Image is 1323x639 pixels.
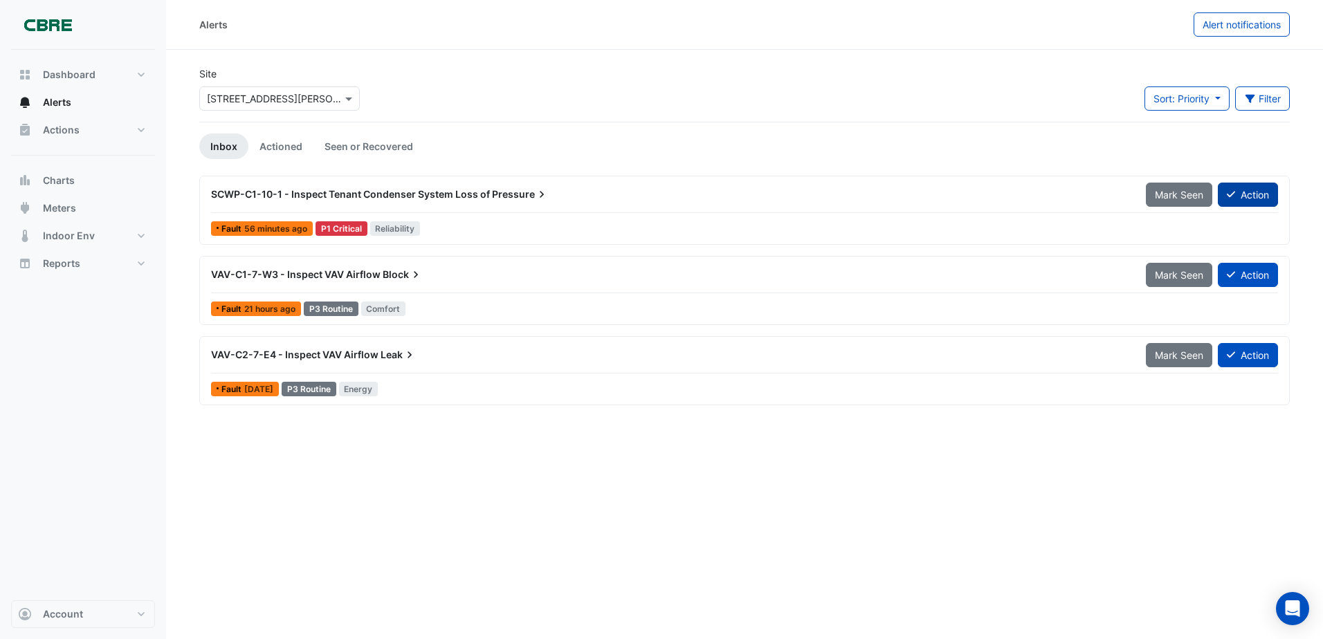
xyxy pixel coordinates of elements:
[1203,19,1281,30] span: Alert notifications
[1146,183,1212,207] button: Mark Seen
[18,257,32,270] app-icon: Reports
[221,385,244,393] span: Fault
[11,250,155,277] button: Reports
[17,11,79,39] img: Company Logo
[43,229,95,243] span: Indoor Env
[11,167,155,194] button: Charts
[18,123,32,137] app-icon: Actions
[221,225,244,233] span: Fault
[43,607,83,621] span: Account
[381,348,417,362] span: Leak
[1218,343,1278,367] button: Action
[316,221,367,236] div: P1 Critical
[282,382,336,396] div: P3 Routine
[221,305,244,313] span: Fault
[43,95,71,109] span: Alerts
[1146,343,1212,367] button: Mark Seen
[18,229,32,243] app-icon: Indoor Env
[1155,269,1203,281] span: Mark Seen
[248,133,313,159] a: Actioned
[1153,93,1210,104] span: Sort: Priority
[211,188,490,200] span: SCWP-C1-10-1 - Inspect Tenant Condenser System Loss of
[1194,12,1290,37] button: Alert notifications
[1218,263,1278,287] button: Action
[1218,183,1278,207] button: Action
[1235,86,1290,111] button: Filter
[313,133,424,159] a: Seen or Recovered
[11,61,155,89] button: Dashboard
[1155,189,1203,201] span: Mark Seen
[18,201,32,215] app-icon: Meters
[11,89,155,116] button: Alerts
[1144,86,1230,111] button: Sort: Priority
[18,68,32,82] app-icon: Dashboard
[43,257,80,270] span: Reports
[304,302,358,316] div: P3 Routine
[370,221,421,236] span: Reliability
[11,194,155,222] button: Meters
[211,268,381,280] span: VAV-C1-7-W3 - Inspect VAV Airflow
[43,68,95,82] span: Dashboard
[244,223,307,234] span: Wed 03-Sep-2025 08:30 AEST
[11,600,155,628] button: Account
[1146,263,1212,287] button: Mark Seen
[383,268,423,281] span: Block
[43,174,75,187] span: Charts
[11,222,155,250] button: Indoor Env
[361,302,406,316] span: Comfort
[1276,592,1309,625] div: Open Intercom Messenger
[18,95,32,109] app-icon: Alerts
[43,201,76,215] span: Meters
[199,66,217,81] label: Site
[211,349,378,360] span: VAV-C2-7-E4 - Inspect VAV Airflow
[492,187,549,201] span: Pressure
[11,116,155,144] button: Actions
[43,123,80,137] span: Actions
[199,133,248,159] a: Inbox
[199,17,228,32] div: Alerts
[1155,349,1203,361] span: Mark Seen
[339,382,378,396] span: Energy
[244,384,273,394] span: Mon 01-Sep-2025 11:45 AEST
[244,304,295,314] span: Tue 02-Sep-2025 12:00 AEST
[18,174,32,187] app-icon: Charts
